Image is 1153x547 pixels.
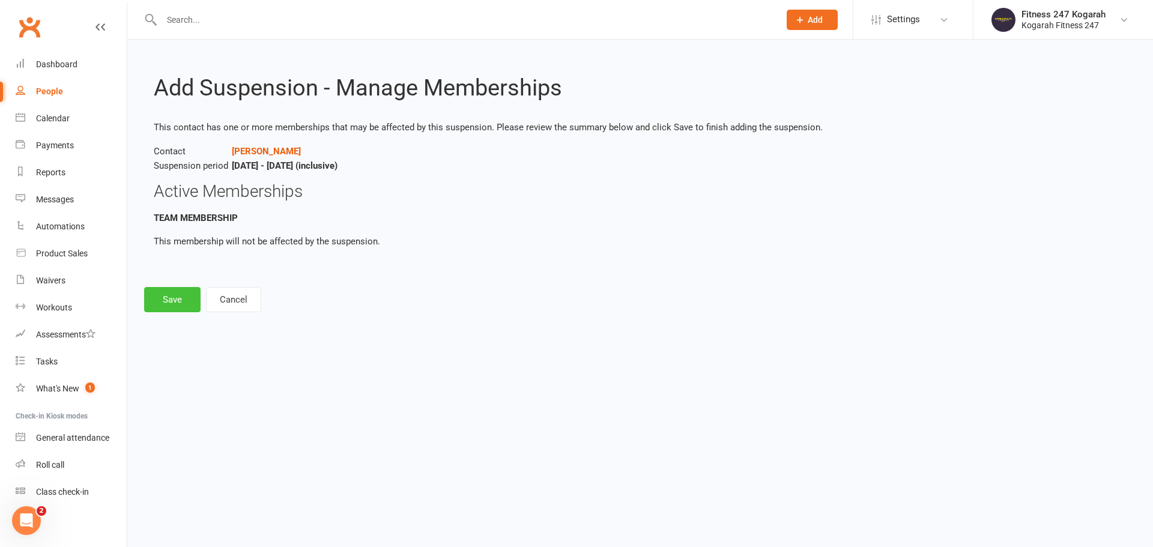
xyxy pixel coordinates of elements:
div: What's New [36,384,79,393]
div: Kogarah Fitness 247 [1021,20,1106,31]
h3: Active Memberships [154,183,1127,201]
div: Dashboard [36,59,77,69]
a: Payments [16,132,127,159]
div: Reports [36,168,65,177]
div: Class check-in [36,487,89,497]
a: Roll call [16,452,127,479]
a: Waivers [16,267,127,294]
a: Workouts [16,294,127,321]
div: Roll call [36,460,64,470]
a: Messages [16,186,127,213]
button: Cancel [206,287,261,312]
a: Assessments [16,321,127,348]
a: Clubworx [14,12,44,42]
input: Search... [158,11,771,28]
a: Dashboard [16,51,127,78]
p: This membership will not be affected by the suspension. [154,234,1127,249]
span: Contact [154,144,232,159]
a: Reports [16,159,127,186]
a: General attendance kiosk mode [16,425,127,452]
span: 2 [37,506,46,516]
span: Suspension period [154,159,232,173]
div: Messages [36,195,74,204]
button: Save [144,287,201,312]
button: Add [787,10,838,30]
div: Workouts [36,303,72,312]
a: Calendar [16,105,127,132]
a: Product Sales [16,240,127,267]
div: Automations [36,222,85,231]
a: Class kiosk mode [16,479,127,506]
span: 1 [85,382,95,393]
a: What's New1 [16,375,127,402]
div: People [36,86,63,96]
a: Automations [16,213,127,240]
div: Assessments [36,330,95,339]
div: Product Sales [36,249,88,258]
span: Add [808,15,823,25]
b: TEAM MEMBERSHIP [154,213,238,223]
a: [PERSON_NAME] [232,146,301,157]
strong: [DATE] - [DATE] (inclusive) [232,160,337,171]
div: Payments [36,141,74,150]
img: thumb_image1749097489.png [991,8,1015,32]
div: General attendance [36,433,109,443]
p: This contact has one or more memberships that may be affected by this suspension. Please review t... [154,120,1127,134]
div: Tasks [36,357,58,366]
a: People [16,78,127,105]
iframe: Intercom live chat [12,506,41,535]
h2: Add Suspension - Manage Memberships [154,76,1127,101]
span: Settings [887,6,920,33]
div: Calendar [36,113,70,123]
div: Fitness 247 Kogarah [1021,9,1106,20]
div: Waivers [36,276,65,285]
a: Tasks [16,348,127,375]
